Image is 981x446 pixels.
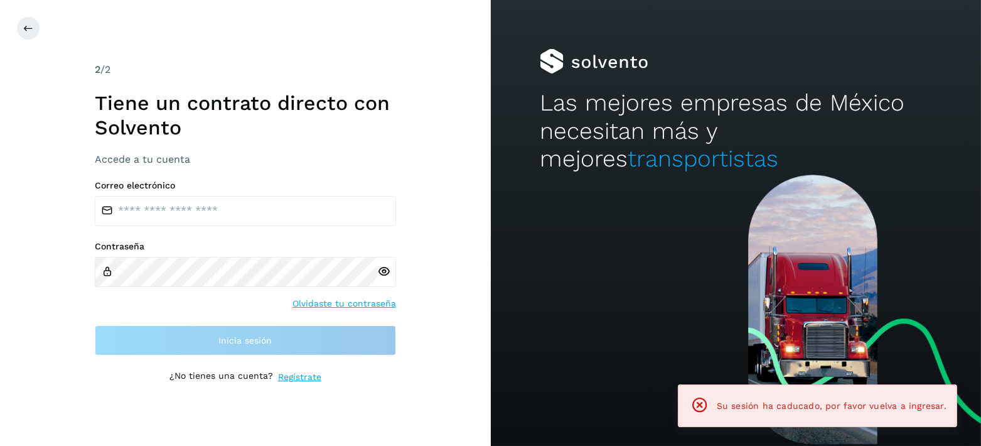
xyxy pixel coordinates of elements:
[292,297,396,310] a: Olvidaste tu contraseña
[95,153,396,165] h3: Accede a tu cuenta
[540,89,932,173] h2: Las mejores empresas de México necesitan más y mejores
[95,63,100,75] span: 2
[628,145,778,172] span: transportistas
[278,371,321,384] a: Regístrate
[95,62,396,77] div: /2
[95,325,396,356] button: Inicia sesión
[95,180,396,191] label: Correo electrónico
[95,241,396,252] label: Contraseña
[169,371,273,384] p: ¿No tienes una cuenta?
[717,401,946,411] span: Su sesión ha caducado, por favor vuelva a ingresar.
[218,336,272,345] span: Inicia sesión
[95,91,396,139] h1: Tiene un contrato directo con Solvento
